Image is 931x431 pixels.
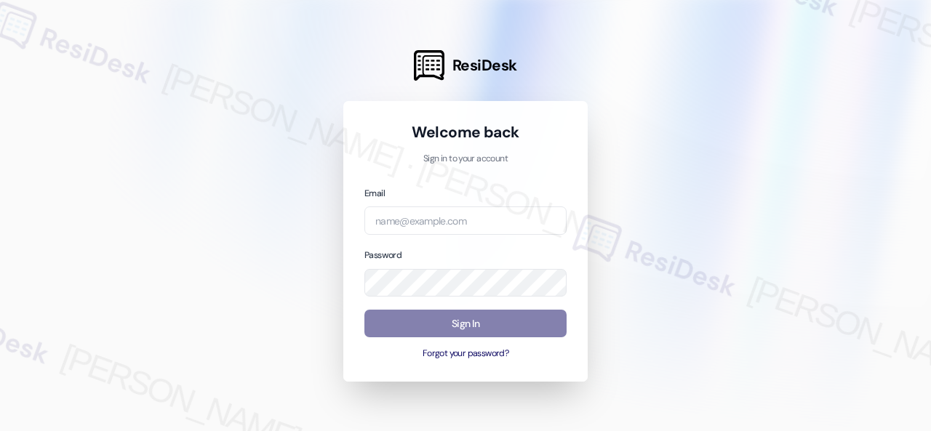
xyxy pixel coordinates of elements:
button: Forgot your password? [364,347,567,360]
img: ResiDesk Logo [414,50,444,81]
h1: Welcome back [364,122,567,142]
p: Sign in to your account [364,153,567,166]
span: ResiDesk [452,55,517,76]
input: name@example.com [364,206,567,235]
button: Sign In [364,310,567,338]
label: Email [364,188,385,199]
label: Password [364,249,401,261]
